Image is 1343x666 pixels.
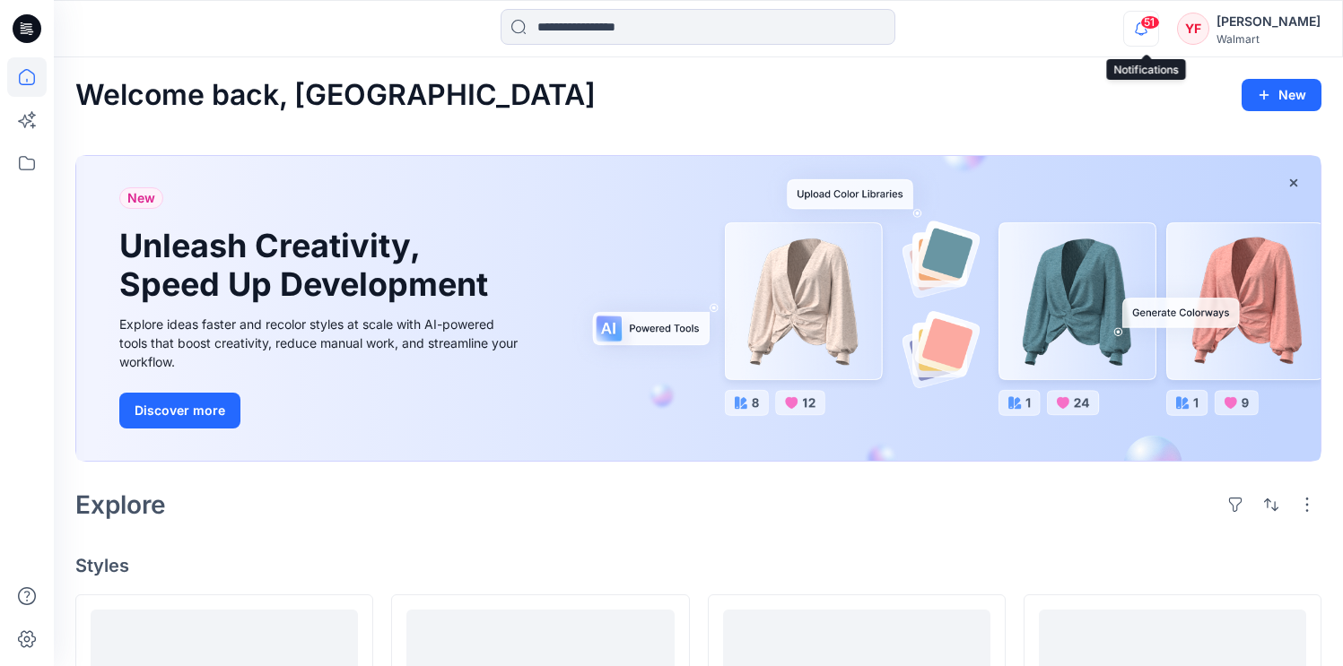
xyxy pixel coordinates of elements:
span: 51 [1140,15,1160,30]
h1: Unleash Creativity, Speed Up Development [119,227,496,304]
div: [PERSON_NAME] [1217,11,1321,32]
div: Explore ideas faster and recolor styles at scale with AI-powered tools that boost creativity, red... [119,315,523,371]
h2: Welcome back, [GEOGRAPHIC_DATA] [75,79,596,112]
div: Walmart [1217,32,1321,46]
button: Discover more [119,393,240,428]
h2: Explore [75,490,166,519]
h4: Styles [75,555,1321,576]
a: Discover more [119,393,523,428]
div: YF [1177,13,1209,45]
span: New [127,187,155,209]
button: New [1242,79,1321,111]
